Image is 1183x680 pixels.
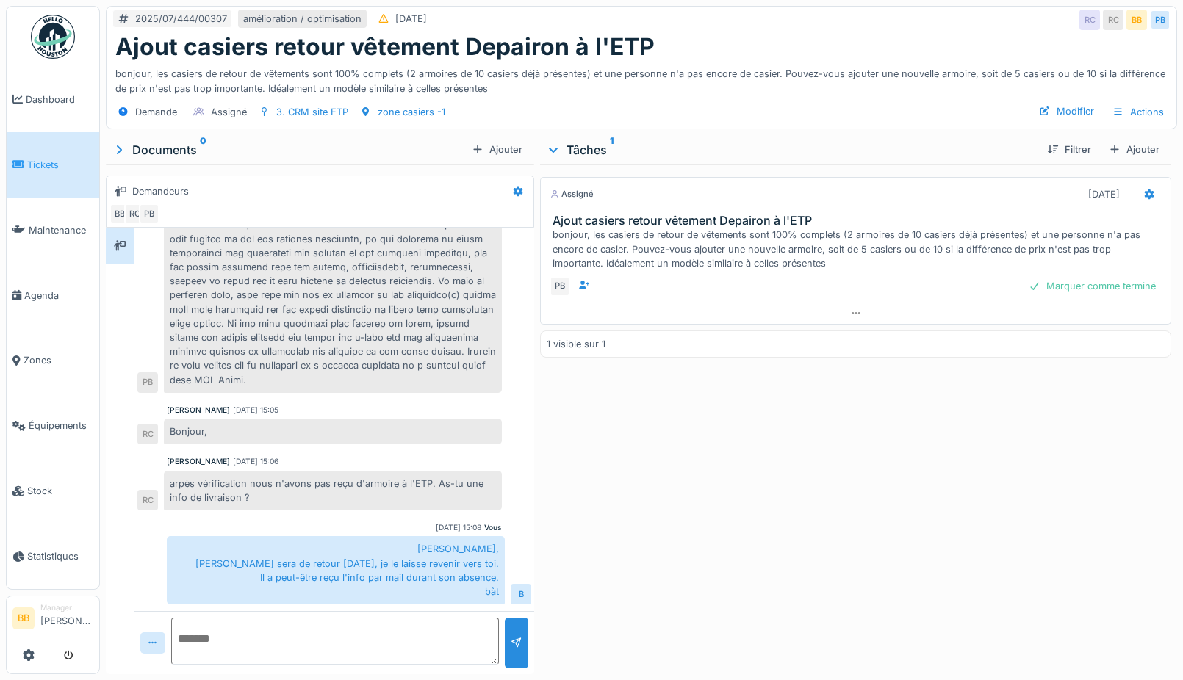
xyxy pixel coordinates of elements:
div: Ajouter [1103,140,1165,159]
div: PB [137,372,158,393]
div: Marquer comme terminé [1023,276,1162,296]
div: [DATE] 15:08 [436,522,481,533]
span: Stock [27,484,93,498]
div: RC [137,490,158,510]
div: zone casiers -1 [378,105,445,119]
div: arpès vérification nous n'avons pas reçu d'armoire à l'ETP. As-tu une info de livraison ? [164,471,502,510]
a: BB Manager[PERSON_NAME] [12,602,93,637]
div: PB [550,276,570,297]
div: RC [1103,10,1123,30]
span: Dashboard [26,93,93,106]
div: Assigné [211,105,247,119]
a: Tickets [7,132,99,198]
span: Tickets [27,158,93,172]
a: Dashboard [7,67,99,132]
div: [PERSON_NAME] [167,405,230,416]
h1: Ajout casiers retour vêtement Depairon à l'ETP [115,33,655,61]
div: Assigné [550,188,594,200]
div: Filtrer [1041,140,1097,159]
div: Manager [40,602,93,613]
div: Documents [112,141,466,159]
div: 3. CRM site ETP [276,105,348,119]
div: BB [1126,10,1147,30]
div: [PERSON_NAME] [167,456,230,467]
div: 2025/07/444/00307 [135,12,227,26]
div: Demandeurs [132,184,189,198]
div: [DATE] [395,12,427,26]
div: PB [139,203,159,224]
span: Zones [24,353,93,367]
span: Statistiques [27,549,93,563]
div: Modifier [1033,101,1100,121]
span: Maintenance [29,223,93,237]
div: Tâches [546,141,1035,159]
div: BB [109,203,130,224]
div: RC [124,203,145,224]
div: bonjour, les casiers de retour de vêtements sont 100% complets (2 armoires de 10 casiers déjà pré... [115,61,1168,95]
li: BB [12,607,35,629]
a: Statistiques [7,524,99,589]
span: Équipements [29,419,93,433]
div: amélioration / optimisation [243,12,362,26]
div: RC [137,424,158,444]
div: B [511,584,531,604]
div: Bonjour, [164,419,502,444]
a: Maintenance [7,198,99,263]
div: RC [1079,10,1100,30]
div: PB [1150,10,1171,30]
div: [DATE] 15:05 [233,405,278,416]
div: Actions [1106,101,1171,123]
a: Zones [7,328,99,394]
div: 1 visible sur 1 [547,337,605,351]
a: Stock [7,458,99,524]
sup: 0 [200,141,206,159]
span: Agenda [24,289,93,303]
li: [PERSON_NAME] [40,602,93,634]
div: [DATE] 15:06 [233,456,278,467]
div: Vous [484,522,502,533]
div: Demande [135,105,177,119]
img: Badge_color-CXgf-gQk.svg [31,15,75,59]
a: Agenda [7,263,99,328]
h3: Ajout casiers retour vêtement Depairon à l'ETP [553,214,1165,228]
div: bonjour, les casiers de retour de vêtements sont 100% complets (2 armoires de 10 casiers déjà pré... [553,228,1165,270]
div: Ajouter [466,140,528,159]
div: [DATE] [1088,187,1120,201]
div: [PERSON_NAME], [PERSON_NAME] sera de retour [DATE], je le laisse revenir vers toi. Il a peut-être... [167,536,505,604]
sup: 1 [610,141,614,159]
a: Équipements [7,394,99,459]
